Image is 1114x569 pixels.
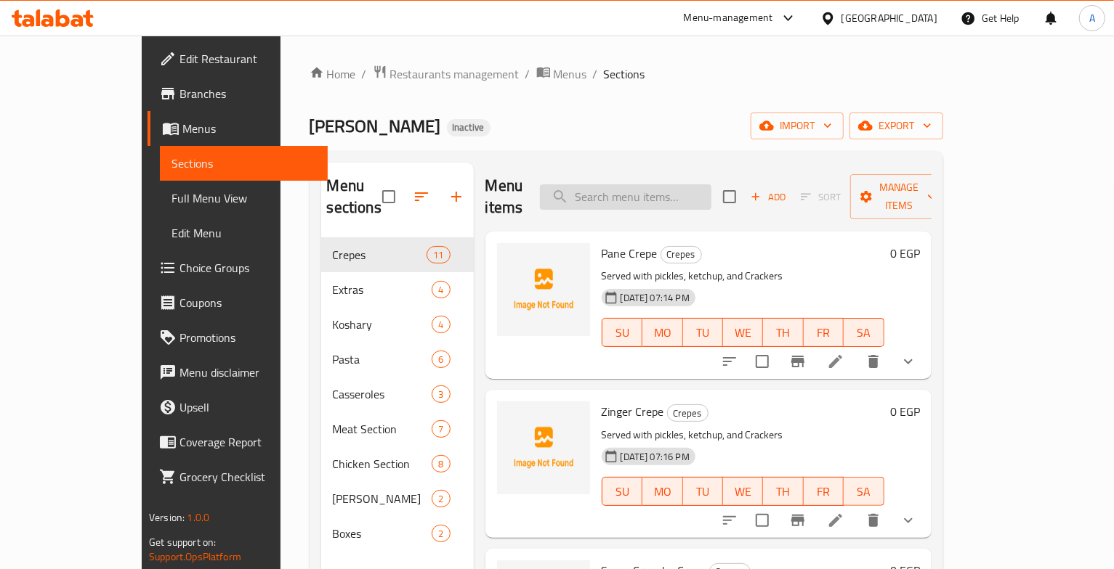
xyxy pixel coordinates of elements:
span: FR [810,322,838,343]
span: 8 [432,457,449,471]
button: MO [642,477,682,506]
span: Pane Crepe [602,242,658,264]
h2: Menu items [485,175,523,218]
span: Menus [554,65,587,83]
button: delete [856,344,891,379]
span: Branches [179,85,316,102]
h6: 0 EGP [890,401,920,422]
button: import [751,112,844,139]
button: TU [683,318,723,347]
span: export [861,117,932,135]
span: Manage items [862,179,936,215]
button: Add [745,186,791,208]
div: items [432,420,450,438]
span: Extras [333,281,432,298]
span: Select to update [747,346,778,377]
span: Select section first [791,186,850,208]
span: SA [849,322,878,343]
div: Casseroles [333,385,432,403]
span: TU [689,322,717,343]
span: WE [729,322,757,343]
span: 1.0.0 [187,508,209,527]
div: items [432,281,450,298]
button: delete [856,503,891,538]
div: items [427,246,450,263]
span: Full Menu View [171,189,316,207]
a: Edit menu item [827,353,844,370]
button: Add section [439,179,474,214]
span: Select to update [747,505,778,536]
a: Full Menu View [160,181,328,216]
div: Meat Section7 [321,412,474,446]
a: Restaurants management [373,65,520,83]
button: show more [891,503,926,538]
span: Edit Restaurant [179,50,316,67]
span: Add [748,189,788,205]
input: search [540,184,711,210]
span: 4 [432,318,449,332]
span: TU [689,481,717,502]
div: items [432,455,450,472]
a: Sections [160,146,328,181]
div: Boxes [333,525,432,542]
button: FR [804,318,844,347]
span: 2 [432,492,449,506]
button: Branch-specific-item [780,344,815,379]
span: Select section [714,181,745,212]
span: SU [608,322,637,343]
span: Coupons [179,294,316,311]
span: 2 [432,527,449,541]
span: Sort sections [404,179,439,214]
span: Sections [604,65,645,83]
span: Promotions [179,329,316,346]
a: Support.OpsPlatform [149,547,241,566]
img: Zinger Crepe [497,401,590,494]
div: Crepes [661,246,702,263]
div: Casseroles3 [321,377,474,412]
span: Crepes [668,405,708,422]
button: SA [844,477,884,506]
button: FR [804,477,844,506]
button: WE [723,477,763,506]
p: Served with pickles, ketchup, and Crackers [602,426,884,444]
a: Edit Menu [160,216,328,250]
a: Home [310,65,356,83]
div: Menu-management [684,9,773,27]
a: Coverage Report [148,425,328,459]
div: Koshary [333,316,432,333]
button: SA [844,318,884,347]
div: items [432,316,450,333]
span: 4 [432,283,449,297]
li: / [525,65,530,83]
span: Upsell [179,398,316,416]
svg: Show Choices [900,512,917,529]
div: items [432,525,450,542]
span: Menus [182,120,316,137]
button: SU [602,318,642,347]
span: TH [769,322,797,343]
span: Choice Groups [179,259,316,277]
span: Select all sections [374,181,404,212]
span: MO [648,322,677,343]
span: Grocery Checklist [179,468,316,486]
div: Crepes11 [321,237,474,272]
img: Pane Crepe [497,243,590,336]
span: Coverage Report [179,433,316,451]
button: TH [763,318,803,347]
span: Edit Menu [171,224,316,242]
span: FR [810,481,838,502]
div: Inactive [447,119,491,136]
span: [DATE] 07:16 PM [615,450,695,464]
span: Meat Section [333,420,432,438]
div: items [432,385,450,403]
div: Crepes [667,404,709,422]
div: Koshary4 [321,307,474,342]
span: Add item [745,186,791,208]
span: Pasta [333,351,432,368]
button: Manage items [850,174,948,219]
a: Edit menu item [827,512,844,529]
span: Sections [171,155,316,172]
a: Branches [148,76,328,111]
